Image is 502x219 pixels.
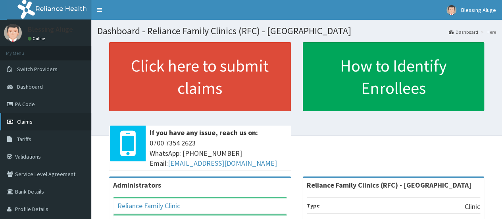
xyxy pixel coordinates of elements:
[109,42,291,111] a: Click here to submit claims
[97,26,496,36] h1: Dashboard - Reliance Family Clinics (RFC) - [GEOGRAPHIC_DATA]
[449,29,478,35] a: Dashboard
[17,66,58,73] span: Switch Providers
[307,202,320,209] b: Type
[479,29,496,35] li: Here
[28,26,73,33] p: Blessing Aluge
[17,83,43,90] span: Dashboard
[465,202,480,212] p: Clinic
[28,36,47,41] a: Online
[307,180,471,190] strong: Reliance Family Clinics (RFC) - [GEOGRAPHIC_DATA]
[117,201,180,210] a: Reliance Family Clinic
[461,6,496,14] span: Blessing Aluge
[150,138,287,169] span: 0700 7354 2623 WhatsApp: [PHONE_NUMBER] Email:
[150,128,258,137] b: If you have any issue, reach us on:
[303,42,485,111] a: How to Identify Enrollees
[4,24,22,42] img: User Image
[113,180,161,190] b: Administrators
[446,5,456,15] img: User Image
[168,159,277,168] a: [EMAIL_ADDRESS][DOMAIN_NAME]
[17,136,31,143] span: Tariffs
[17,118,33,125] span: Claims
